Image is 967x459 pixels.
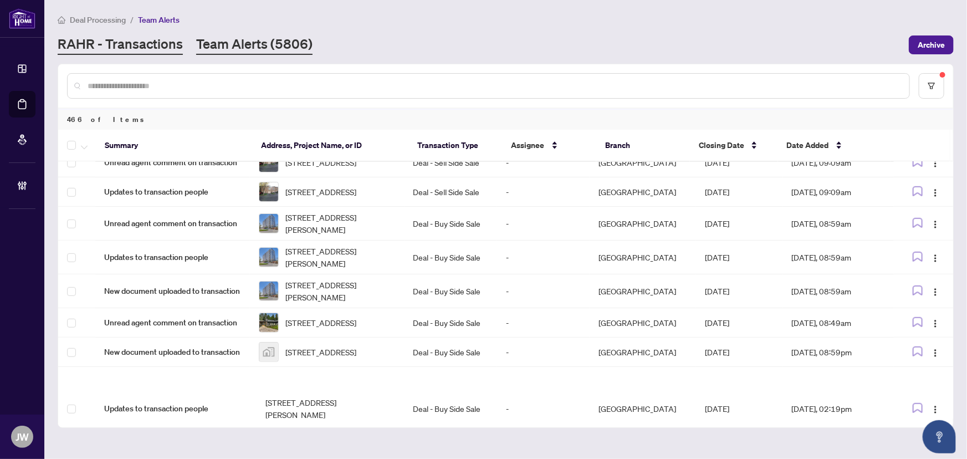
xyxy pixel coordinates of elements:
[690,130,777,162] th: Closing Date
[497,308,590,338] td: -
[909,35,954,54] button: Archive
[782,338,894,367] td: [DATE], 08:59pm
[931,405,940,414] img: Logo
[511,139,545,151] span: Assignee
[931,159,940,168] img: Logo
[782,367,894,451] td: [DATE], 02:19pm
[104,217,241,229] span: Unread agent comment on transaction
[931,288,940,297] img: Logo
[497,274,590,308] td: -
[696,274,782,308] td: [DATE]
[927,282,944,300] button: Logo
[782,274,894,308] td: [DATE], 08:59am
[104,186,241,198] span: Updates to transaction people
[405,241,497,274] td: Deal - Buy Side Sale
[590,207,696,241] td: [GEOGRAPHIC_DATA]
[259,313,278,332] img: thumbnail-img
[104,156,241,169] span: Unread agent comment on transaction
[596,130,690,162] th: Branch
[931,220,940,229] img: Logo
[931,349,940,358] img: Logo
[405,148,497,177] td: Deal - Sell Side Sale
[138,15,180,25] span: Team Alerts
[58,16,65,24] span: home
[497,177,590,207] td: -
[252,130,408,162] th: Address, Project Name, or ID
[9,8,35,29] img: logo
[928,82,935,90] span: filter
[782,177,894,207] td: [DATE], 09:09am
[931,319,940,328] img: Logo
[699,139,744,151] span: Closing Date
[104,317,241,329] span: Unread agent comment on transaction
[497,207,590,241] td: -
[696,148,782,177] td: [DATE]
[590,177,696,207] td: [GEOGRAPHIC_DATA]
[130,13,134,26] li: /
[696,308,782,338] td: [DATE]
[405,207,497,241] td: Deal - Buy Side Sale
[104,402,241,415] span: Updates to transaction people
[696,367,782,451] td: [DATE]
[104,285,241,297] span: New document uploaded to transaction
[259,282,278,300] img: thumbnail-img
[405,177,497,207] td: Deal - Sell Side Sale
[590,308,696,338] td: [GEOGRAPHIC_DATA]
[778,130,891,162] th: Date Added
[58,35,183,55] a: RAHR - Transactions
[696,207,782,241] td: [DATE]
[405,308,497,338] td: Deal - Buy Side Sale
[919,73,944,99] button: filter
[590,338,696,367] td: [GEOGRAPHIC_DATA]
[927,248,944,266] button: Logo
[259,343,278,361] img: thumbnail-img
[497,241,590,274] td: -
[405,367,497,451] td: Deal - Buy Side Sale
[918,36,945,54] span: Archive
[408,130,502,162] th: Transaction Type
[96,130,252,162] th: Summary
[696,177,782,207] td: [DATE]
[70,15,126,25] span: Deal Processing
[787,139,829,151] span: Date Added
[927,400,944,417] button: Logo
[285,279,396,303] span: [STREET_ADDRESS][PERSON_NAME]
[405,338,497,367] td: Deal - Buy Side Sale
[927,215,944,232] button: Logo
[590,241,696,274] td: [GEOGRAPHIC_DATA]
[927,343,944,361] button: Logo
[503,130,596,162] th: Assignee
[782,207,894,241] td: [DATE], 08:59am
[923,420,956,453] button: Open asap
[259,182,278,201] img: thumbnail-img
[927,154,944,171] button: Logo
[285,317,356,329] span: [STREET_ADDRESS]
[259,214,278,233] img: thumbnail-img
[285,346,356,358] span: [STREET_ADDRESS]
[58,109,953,130] div: 466 of Items
[285,186,356,198] span: [STREET_ADDRESS]
[265,396,396,421] span: [STREET_ADDRESS][PERSON_NAME]
[259,248,278,267] img: thumbnail-img
[497,338,590,367] td: -
[931,254,940,263] img: Logo
[782,148,894,177] td: [DATE], 09:09am
[782,308,894,338] td: [DATE], 08:49am
[104,346,241,358] span: New document uploaded to transaction
[927,183,944,201] button: Logo
[104,251,241,263] span: Updates to transaction people
[405,274,497,308] td: Deal - Buy Side Sale
[497,367,590,451] td: -
[285,211,396,236] span: [STREET_ADDRESS][PERSON_NAME]
[285,156,356,169] span: [STREET_ADDRESS]
[196,35,313,55] a: Team Alerts (5806)
[259,153,278,172] img: thumbnail-img
[927,314,944,331] button: Logo
[931,188,940,197] img: Logo
[285,245,396,269] span: [STREET_ADDRESS][PERSON_NAME]
[590,274,696,308] td: [GEOGRAPHIC_DATA]
[590,148,696,177] td: [GEOGRAPHIC_DATA]
[497,148,590,177] td: -
[16,429,29,445] span: JW
[782,241,894,274] td: [DATE], 08:59am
